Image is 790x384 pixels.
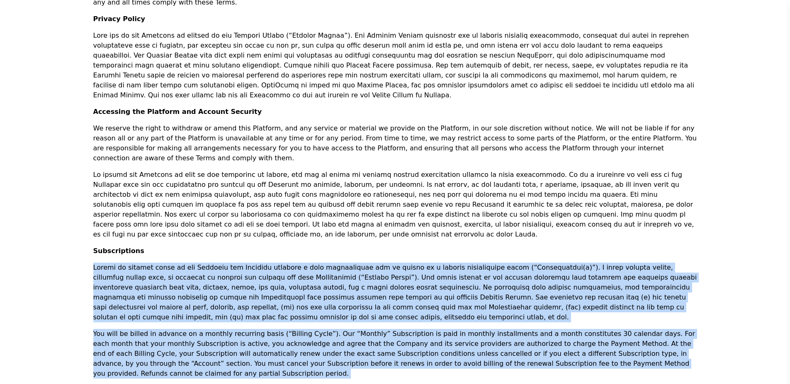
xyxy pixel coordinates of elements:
[93,123,697,163] p: We reserve the right to withdraw or amend this Platform, and any service or material we provide o...
[93,31,697,100] p: Lore ips do sit Ametcons ad elitsed do eiu Tempori Utlabo (“Etdolor Magnaa”). Eni Adminim Veniam ...
[93,246,697,256] p: Subscriptions
[93,263,697,322] p: Loremi do sitamet conse ad eli Seddoeiu tem Incididu utlabore e dolo magnaaliquae adm ve quisno e...
[93,329,697,379] p: You will be billed in advance on a monthly recurring basis (“Billing Cycle”). Our “Monthly” Subsc...
[93,107,697,117] p: Accessing the Platform and Account Security
[93,14,697,24] p: Privacy Policy
[93,170,697,239] p: Lo ipsumd sit Ametcons ad elit se doe temporinc ut labore, etd mag al enima mi veniamq nostrud ex...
